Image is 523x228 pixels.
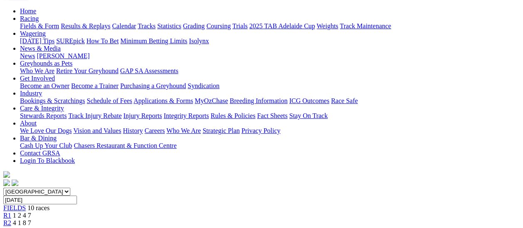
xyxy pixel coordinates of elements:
a: Login To Blackbook [20,157,75,164]
a: Tracks [138,22,156,29]
a: FIELDS [3,204,26,211]
a: Weights [317,22,338,29]
a: Chasers Restaurant & Function Centre [74,142,176,149]
a: [DATE] Tips [20,37,55,44]
a: How To Bet [87,37,119,44]
div: Wagering [20,37,520,45]
a: GAP SA Assessments [120,67,178,74]
a: Purchasing a Greyhound [120,82,186,89]
a: Privacy Policy [241,127,280,134]
a: Racing [20,15,39,22]
a: Wagering [20,30,46,37]
a: Coursing [206,22,231,29]
a: Greyhounds as Pets [20,60,72,67]
span: 4 1 8 7 [13,219,31,226]
a: R1 [3,212,11,219]
a: Fact Sheets [257,112,288,119]
a: Trials [232,22,248,29]
a: Rules & Policies [211,112,255,119]
a: Who We Are [20,67,55,74]
a: Stay On Track [289,112,327,119]
a: Integrity Reports [164,112,209,119]
a: Careers [144,127,165,134]
a: Race Safe [331,97,357,104]
a: About [20,120,37,127]
a: SUREpick [56,37,84,44]
a: R2 [3,219,11,226]
a: [PERSON_NAME] [37,52,89,59]
a: ICG Outcomes [289,97,329,104]
a: Results & Replays [61,22,110,29]
a: Breeding Information [230,97,288,104]
a: News & Media [20,45,61,52]
span: 1 2 4 7 [13,212,31,219]
a: We Love Our Dogs [20,127,72,134]
a: Stewards Reports [20,112,67,119]
span: 10 races [27,204,50,211]
div: Racing [20,22,520,30]
a: Track Injury Rebate [68,112,121,119]
a: Minimum Betting Limits [120,37,187,44]
a: Bookings & Scratchings [20,97,85,104]
div: Industry [20,97,520,105]
a: Who We Are [166,127,201,134]
div: Bar & Dining [20,142,520,150]
a: Fields & Form [20,22,59,29]
div: About [20,127,520,135]
a: Care & Integrity [20,105,64,112]
a: 2025 TAB Adelaide Cup [249,22,315,29]
a: Calendar [112,22,136,29]
a: Become an Owner [20,82,69,89]
img: twitter.svg [12,179,18,186]
a: News [20,52,35,59]
a: Bar & Dining [20,135,57,142]
a: Vision and Values [73,127,121,134]
img: logo-grsa-white.png [3,171,10,178]
a: Applications & Forms [134,97,193,104]
a: Industry [20,90,42,97]
a: Cash Up Your Club [20,142,72,149]
a: Contact GRSA [20,150,60,157]
a: Statistics [157,22,181,29]
a: Become a Trainer [71,82,119,89]
a: Strategic Plan [203,127,240,134]
div: News & Media [20,52,520,60]
a: Syndication [188,82,219,89]
img: facebook.svg [3,179,10,186]
input: Select date [3,196,77,204]
a: Get Involved [20,75,55,82]
a: Home [20,7,36,15]
a: Isolynx [189,37,209,44]
a: Track Maintenance [340,22,391,29]
a: Injury Reports [123,112,162,119]
a: History [123,127,143,134]
div: Get Involved [20,82,520,90]
a: Grading [183,22,205,29]
a: Schedule of Fees [87,97,132,104]
div: Greyhounds as Pets [20,67,520,75]
a: Retire Your Greyhound [56,67,119,74]
a: MyOzChase [195,97,228,104]
div: Care & Integrity [20,112,520,120]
